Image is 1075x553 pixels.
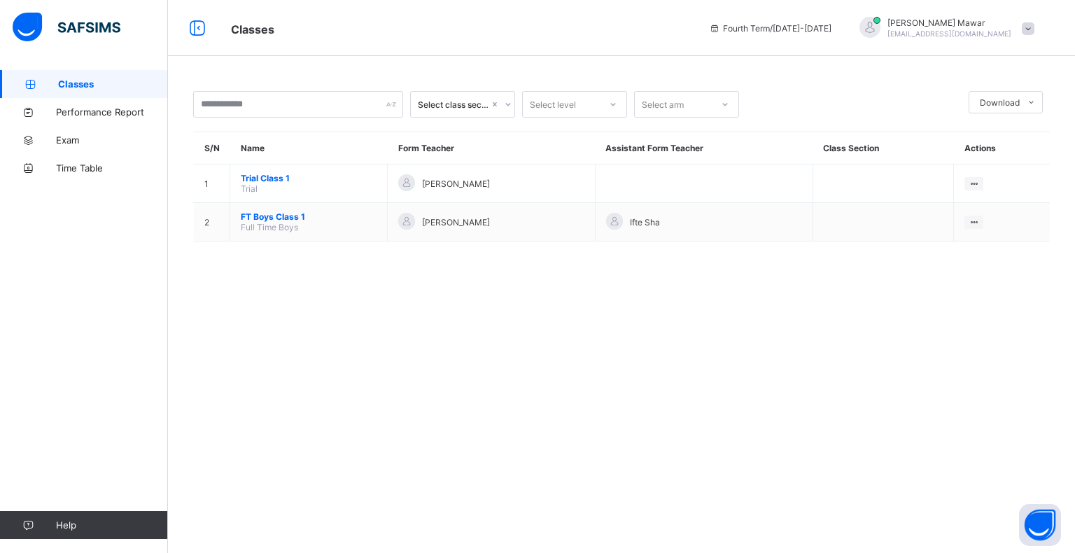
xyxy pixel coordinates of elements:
[241,183,258,194] span: Trial
[241,222,298,232] span: Full Time Boys
[980,97,1020,108] span: Download
[709,23,831,34] span: session/term information
[13,13,120,42] img: safsims
[56,134,168,146] span: Exam
[194,132,230,164] th: S/N
[194,203,230,241] td: 2
[241,173,377,183] span: Trial Class 1
[56,519,167,531] span: Help
[630,217,660,227] span: Ifte Sha
[58,78,168,90] span: Classes
[194,164,230,203] td: 1
[56,162,168,174] span: Time Table
[642,91,684,118] div: Select arm
[813,132,953,164] th: Class Section
[422,178,490,189] span: [PERSON_NAME]
[388,132,596,164] th: Form Teacher
[418,99,489,110] div: Select class section
[954,132,1050,164] th: Actions
[56,106,168,118] span: Performance Report
[595,132,813,164] th: Assistant Form Teacher
[422,217,490,227] span: [PERSON_NAME]
[887,17,1011,28] span: [PERSON_NAME] Mawar
[845,17,1041,40] div: Hafiz AbdullahMawar
[530,91,576,118] div: Select level
[231,22,274,36] span: Classes
[1019,504,1061,546] button: Open asap
[230,132,388,164] th: Name
[887,29,1011,38] span: [EMAIL_ADDRESS][DOMAIN_NAME]
[241,211,377,222] span: FT Boys Class 1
